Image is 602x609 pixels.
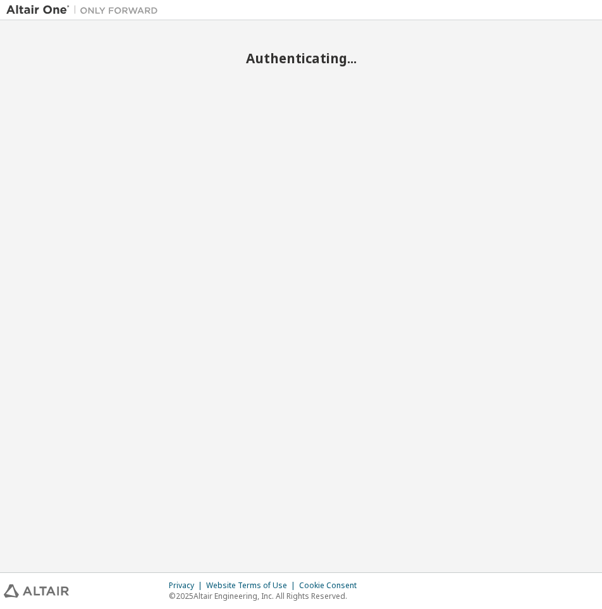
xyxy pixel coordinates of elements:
img: Altair One [6,4,164,16]
div: Privacy [169,581,206,591]
p: © 2025 Altair Engineering, Inc. All Rights Reserved. [169,591,364,601]
div: Cookie Consent [299,581,364,591]
div: Website Terms of Use [206,581,299,591]
h2: Authenticating... [6,50,596,66]
img: altair_logo.svg [4,584,69,598]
